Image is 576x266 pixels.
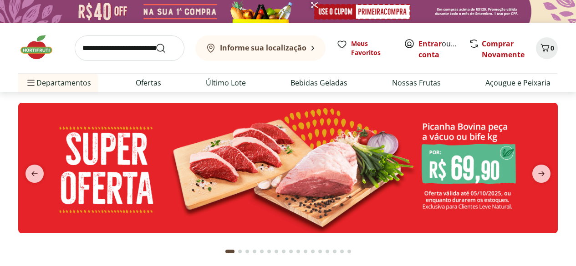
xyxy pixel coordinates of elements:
[291,77,347,88] a: Bebidas Geladas
[251,241,258,262] button: Go to page 4 from fs-carousel
[236,241,244,262] button: Go to page 2 from fs-carousel
[244,241,251,262] button: Go to page 3 from fs-carousel
[18,165,51,183] button: previous
[309,241,316,262] button: Go to page 12 from fs-carousel
[265,241,273,262] button: Go to page 6 from fs-carousel
[155,43,177,54] button: Submit Search
[273,241,280,262] button: Go to page 7 from fs-carousel
[18,34,64,61] img: Hortifruti
[418,38,459,60] span: ou
[224,241,236,262] button: Current page from fs-carousel
[75,35,184,61] input: search
[346,241,353,262] button: Go to page 17 from fs-carousel
[280,241,287,262] button: Go to page 8 from fs-carousel
[25,72,91,94] span: Departamentos
[351,39,393,57] span: Meus Favoritos
[551,44,554,52] span: 0
[324,241,331,262] button: Go to page 14 from fs-carousel
[302,241,309,262] button: Go to page 11 from fs-carousel
[482,39,525,60] a: Comprar Novamente
[418,39,442,49] a: Entrar
[25,72,36,94] button: Menu
[336,39,393,57] a: Meus Favoritos
[316,241,324,262] button: Go to page 13 from fs-carousel
[338,241,346,262] button: Go to page 16 from fs-carousel
[525,165,558,183] button: next
[136,77,161,88] a: Ofertas
[287,241,295,262] button: Go to page 9 from fs-carousel
[258,241,265,262] button: Go to page 5 from fs-carousel
[18,103,558,233] img: super oferta
[331,241,338,262] button: Go to page 15 from fs-carousel
[295,241,302,262] button: Go to page 10 from fs-carousel
[206,77,246,88] a: Último Lote
[485,77,551,88] a: Açougue e Peixaria
[392,77,441,88] a: Nossas Frutas
[418,39,469,60] a: Criar conta
[195,35,326,61] button: Informe sua localização
[536,37,558,59] button: Carrinho
[220,43,306,53] b: Informe sua localização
